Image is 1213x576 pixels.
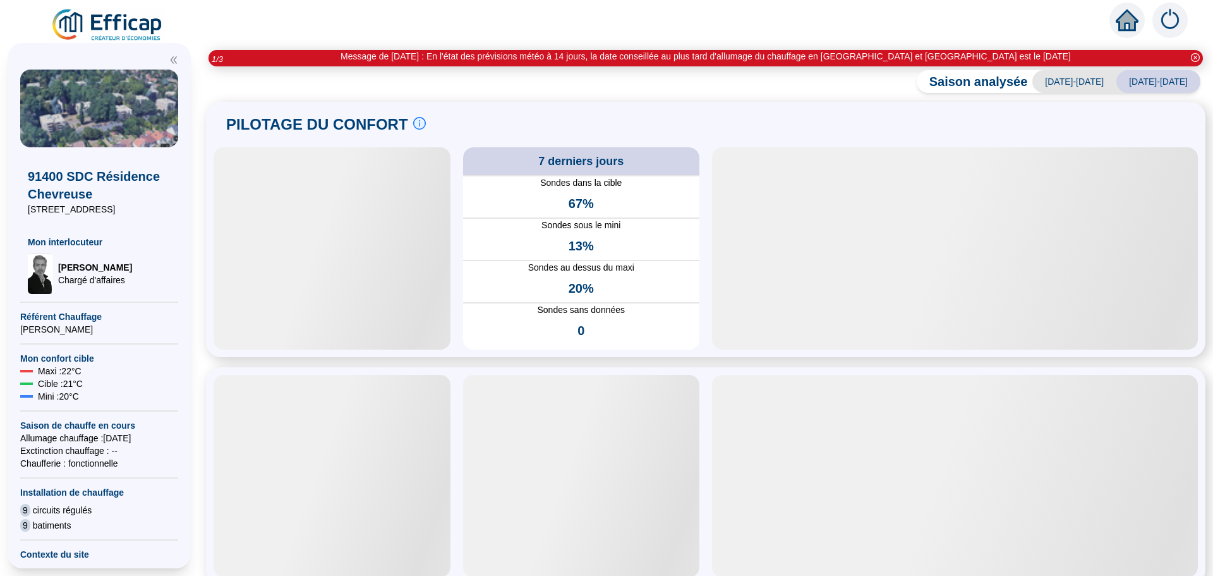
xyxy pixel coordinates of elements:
[20,352,178,365] span: Mon confort cible
[569,195,594,212] span: 67%
[212,54,223,64] i: 1 / 3
[413,117,426,130] span: info-circle
[28,203,171,216] span: [STREET_ADDRESS]
[569,279,594,297] span: 20%
[463,303,700,317] span: Sondes sans données
[463,219,700,232] span: Sondes sous le mini
[20,323,178,336] span: [PERSON_NAME]
[1116,9,1138,32] span: home
[33,519,71,532] span: batiments
[38,390,79,403] span: Mini : 20 °C
[226,114,408,135] span: PILOTAGE DU CONFORT
[38,377,83,390] span: Cible : 21 °C
[58,261,132,274] span: [PERSON_NAME]
[20,444,178,457] span: Exctinction chauffage : --
[51,8,165,43] img: efficap energie logo
[20,519,30,532] span: 9
[169,56,178,64] span: double-left
[463,176,700,190] span: Sondes dans la cible
[58,274,132,286] span: Chargé d'affaires
[28,236,171,248] span: Mon interlocuteur
[20,548,178,561] span: Contexte du site
[341,50,1071,63] div: Message de [DATE] : En l'état des prévisions météo à 14 jours, la date conseillée au plus tard d'...
[538,152,624,170] span: 7 derniers jours
[917,73,1028,90] span: Saison analysée
[1152,3,1188,38] img: alerts
[28,168,171,203] span: 91400 SDC Résidence Chevreuse
[569,237,594,255] span: 13%
[1116,70,1200,93] span: [DATE]-[DATE]
[20,419,178,432] span: Saison de chauffe en cours
[33,504,92,517] span: circuits régulés
[38,365,81,377] span: Maxi : 22 °C
[463,261,700,274] span: Sondes au dessus du maxi
[20,486,178,499] span: Installation de chauffage
[1191,53,1200,62] span: close-circle
[20,432,178,444] span: Allumage chauffage : [DATE]
[1032,70,1116,93] span: [DATE]-[DATE]
[577,322,584,340] span: 0
[20,310,178,323] span: Référent Chauffage
[28,254,53,294] img: Chargé d'affaires
[20,504,30,517] span: 9
[20,457,178,470] span: Chaufferie : fonctionnelle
